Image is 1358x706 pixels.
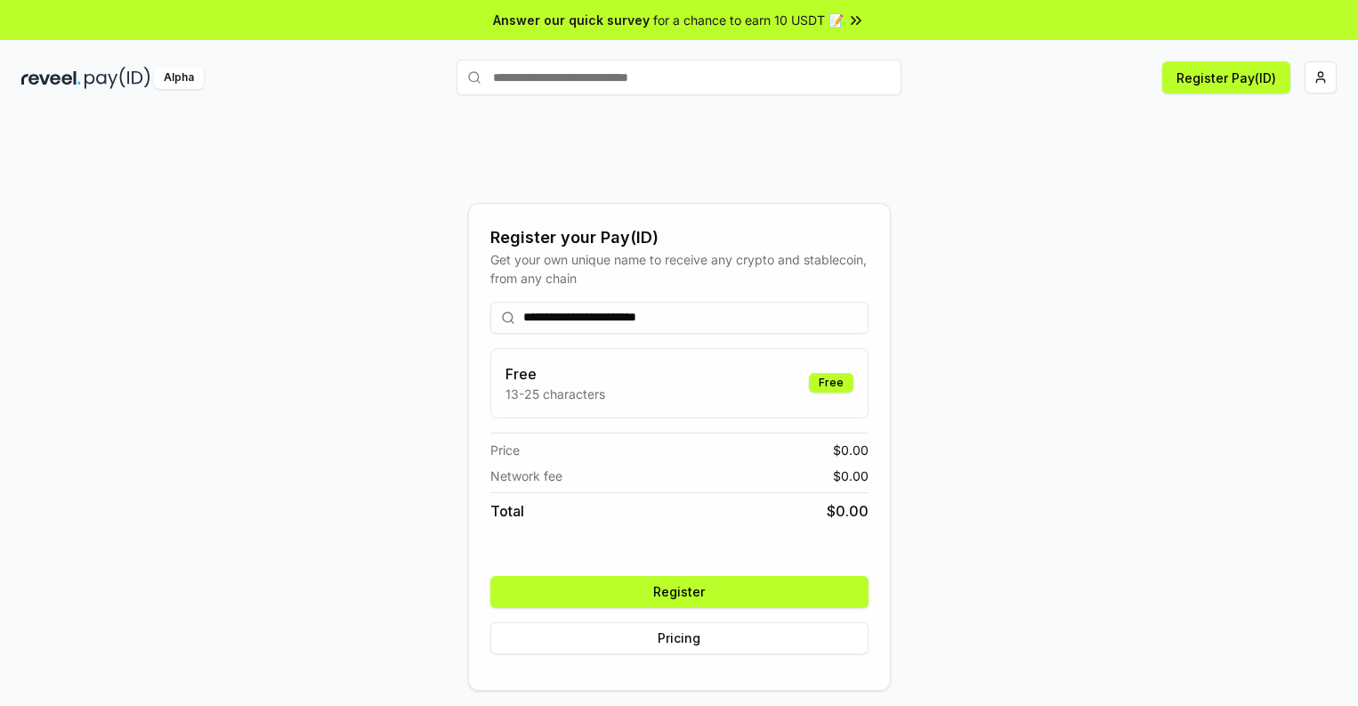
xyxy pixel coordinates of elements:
[505,385,605,403] p: 13-25 characters
[833,441,869,459] span: $ 0.00
[490,250,869,288] div: Get your own unique name to receive any crypto and stablecoin, from any chain
[21,67,81,89] img: reveel_dark
[493,11,650,29] span: Answer our quick survey
[490,576,869,608] button: Register
[505,363,605,385] h3: Free
[827,500,869,522] span: $ 0.00
[490,441,520,459] span: Price
[85,67,150,89] img: pay_id
[490,622,869,654] button: Pricing
[1162,61,1290,93] button: Register Pay(ID)
[490,225,869,250] div: Register your Pay(ID)
[154,67,204,89] div: Alpha
[653,11,844,29] span: for a chance to earn 10 USDT 📝
[809,373,853,393] div: Free
[490,500,524,522] span: Total
[490,467,562,485] span: Network fee
[833,467,869,485] span: $ 0.00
